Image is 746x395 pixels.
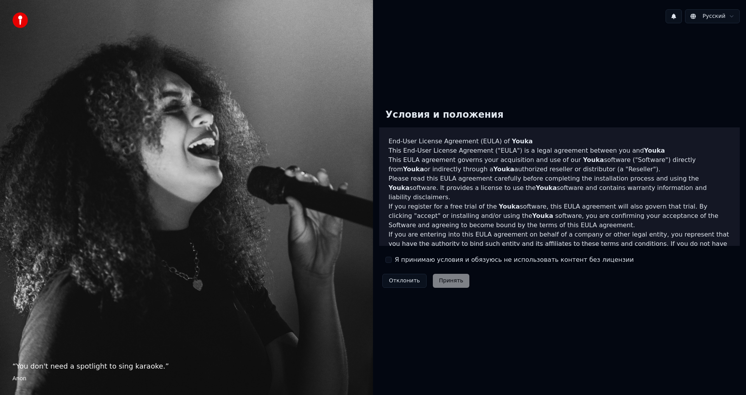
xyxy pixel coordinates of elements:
[389,184,410,191] span: Youka
[389,174,730,202] p: Please read this EULA agreement carefully before completing the installation process and using th...
[12,361,361,372] p: “ You don't need a spotlight to sing karaoke. ”
[493,165,514,173] span: Youka
[389,137,730,146] h3: End-User License Agreement (EULA) of
[389,146,730,155] p: This End-User License Agreement ("EULA") is a legal agreement between you and
[389,202,730,230] p: If you register for a free trial of the software, this EULA agreement will also govern that trial...
[644,147,665,154] span: Youka
[389,155,730,174] p: This EULA agreement governs your acquisition and use of our software ("Software") directly from o...
[499,203,520,210] span: Youka
[389,230,730,267] p: If you are entering into this EULA agreement on behalf of a company or other legal entity, you re...
[379,103,510,127] div: Условия и положения
[403,165,424,173] span: Youka
[12,375,361,383] footer: Anon
[512,137,533,145] span: Youka
[12,12,28,28] img: youka
[382,274,427,288] button: Отклонить
[532,212,553,219] span: Youka
[395,255,634,264] label: Я принимаю условия и обязуюсь не использовать контент без лицензии
[583,156,604,164] span: Youka
[536,184,557,191] span: Youka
